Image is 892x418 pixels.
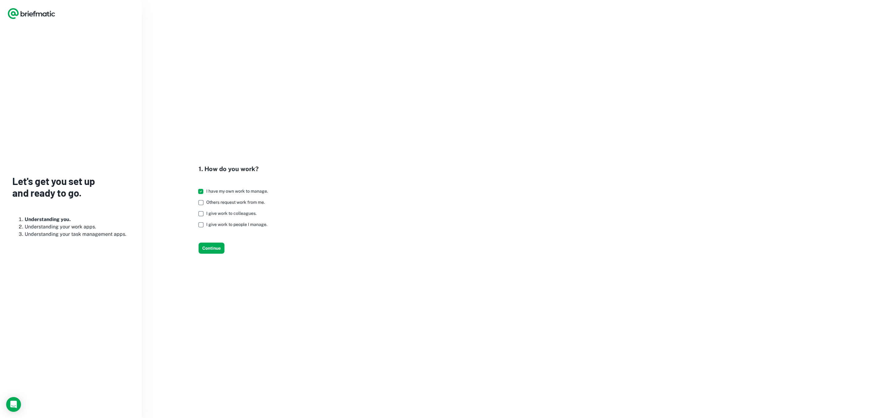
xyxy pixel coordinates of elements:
[6,397,21,412] div: Load Chat
[25,216,71,222] b: Understanding you.
[206,200,265,205] span: Others request work from me.
[7,7,55,20] a: Logo
[25,223,129,231] li: Understanding your work apps.
[25,231,129,238] li: Understanding your task management apps.
[199,243,224,254] button: Continue
[206,222,267,227] span: I give work to people I manage.
[206,211,257,216] span: I give work to colleagues.
[199,164,273,174] h4: 1. How do you work?
[12,175,129,199] h3: Let's get you set up and ready to go.
[206,189,268,194] span: I have my own work to manage.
